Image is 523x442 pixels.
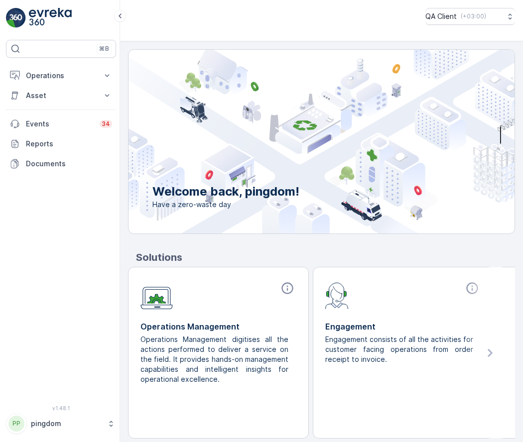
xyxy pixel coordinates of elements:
button: Operations [6,66,116,86]
a: Events34 [6,114,116,134]
img: city illustration [84,50,515,233]
p: QA Client [425,11,457,21]
p: Asset [26,91,96,101]
p: Events [26,119,94,129]
img: module-icon [325,281,349,309]
p: Reports [26,139,112,149]
p: Welcome back, pingdom! [152,184,299,200]
button: Asset [6,86,116,106]
button: PPpingdom [6,413,116,434]
div: PP [8,416,24,432]
img: module-icon [140,281,173,310]
img: logo [6,8,26,28]
img: logo_light-DOdMpM7g.png [29,8,72,28]
p: ⌘B [99,45,109,53]
p: Documents [26,159,112,169]
p: Operations Management [140,321,296,332]
p: pingdom [31,419,102,429]
p: Engagement consists of all the activities for customer facing operations from order receipt to in... [325,334,473,364]
a: Documents [6,154,116,174]
p: ( +03:00 ) [461,12,486,20]
p: Operations [26,71,96,81]
a: Reports [6,134,116,154]
p: Solutions [136,250,515,265]
p: Engagement [325,321,481,332]
span: Have a zero-waste day [152,200,299,210]
p: Operations Management digitises all the actions performed to deliver a service on the field. It p... [140,334,288,384]
button: QA Client(+03:00) [425,8,515,25]
p: 34 [102,120,110,128]
span: v 1.48.1 [6,405,116,411]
